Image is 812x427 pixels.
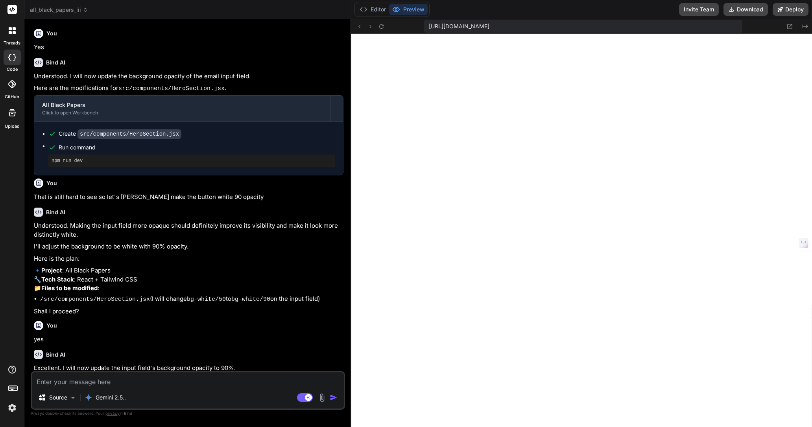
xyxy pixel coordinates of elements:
[34,96,330,121] button: All Black PapersClick to open Workbench
[46,322,57,329] h6: You
[105,411,120,416] span: privacy
[59,130,181,138] div: Create
[34,193,343,202] p: That is still hard to see so let's [PERSON_NAME] make the button white 90 opacity
[429,22,489,30] span: [URL][DOMAIN_NAME]
[41,284,98,292] strong: Files to be modified
[42,101,322,109] div: All Black Papers
[317,393,327,402] img: attachment
[96,394,126,401] p: Gemini 2.5..
[78,129,181,139] code: src/components/HeroSection.jsx
[679,3,719,16] button: Invite Team
[59,144,335,151] span: Run command
[34,335,343,344] p: yes
[70,394,76,401] img: Pick Models
[34,364,343,373] p: Excellent. I will now update the input field's background opacity to 90%.
[30,6,88,14] span: all_black_papers_iii
[49,394,67,401] p: Source
[31,410,345,417] p: Always double-check its answers. Your in Bind
[351,34,812,427] iframe: Preview
[34,221,343,239] p: Understood. Making the input field more opaque should definitely improve its visibility and make ...
[52,158,332,164] pre: npm run dev
[46,351,65,359] h6: Bind AI
[6,401,19,414] img: settings
[187,296,226,303] code: bg-white/50
[356,4,389,15] button: Editor
[34,266,343,293] p: 🔹 : All Black Papers 🔧 : React + Tailwind CSS 📁 :
[34,43,343,52] p: Yes
[231,296,270,303] code: bg-white/90
[34,307,343,316] p: Shall I proceed?
[46,179,57,187] h6: You
[34,84,343,94] p: Here are the modifications for .
[330,394,338,401] img: icon
[41,267,62,274] strong: Project
[389,4,428,15] button: Preview
[46,29,57,37] h6: You
[118,85,225,92] code: src/components/HeroSection.jsx
[7,66,18,73] label: code
[41,276,74,283] strong: Tech Stack
[34,72,343,81] p: Understood. I will now update the background opacity of the email input field.
[46,59,65,66] h6: Bind AI
[34,242,343,251] p: I'll adjust the background to be white with 90% opacity.
[773,3,808,16] button: Deploy
[34,254,343,263] p: Here is the plan:
[42,110,322,116] div: Click to open Workbench
[85,394,92,401] img: Gemini 2.5 flash
[5,123,20,130] label: Upload
[40,296,150,303] code: /src/components/HeroSection.jsx
[723,3,768,16] button: Download
[5,94,19,100] label: GitHub
[46,208,65,216] h6: Bind AI
[40,294,343,304] li: (I will change to on the input field)
[4,40,20,46] label: threads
